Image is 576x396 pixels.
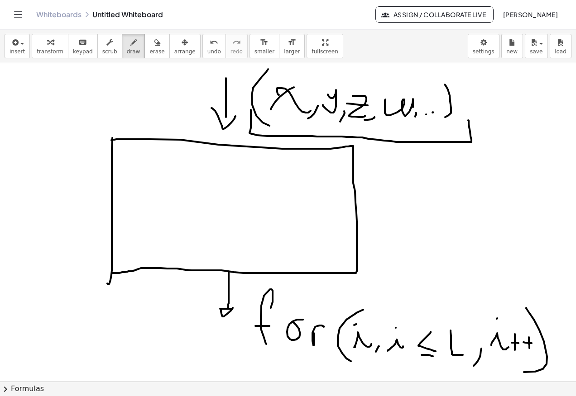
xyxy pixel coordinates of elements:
[503,10,558,19] span: [PERSON_NAME]
[73,48,93,55] span: keypad
[102,48,117,55] span: scrub
[312,48,338,55] span: fullscreen
[254,48,274,55] span: smaller
[210,37,218,48] i: undo
[122,34,145,58] button: draw
[284,48,300,55] span: larger
[232,37,241,48] i: redo
[307,34,343,58] button: fullscreen
[226,34,248,58] button: redoredo
[525,34,548,58] button: save
[207,48,221,55] span: undo
[555,48,566,55] span: load
[174,48,196,55] span: arrange
[149,48,164,55] span: erase
[383,10,486,19] span: Assign / Collaborate Live
[250,34,279,58] button: format_sizesmaller
[288,37,296,48] i: format_size
[279,34,305,58] button: format_sizelarger
[375,6,494,23] button: Assign / Collaborate Live
[10,48,25,55] span: insert
[78,37,87,48] i: keyboard
[495,6,565,23] button: [PERSON_NAME]
[36,10,82,19] a: Whiteboards
[97,34,122,58] button: scrub
[501,34,523,58] button: new
[32,34,68,58] button: transform
[37,48,63,55] span: transform
[127,48,140,55] span: draw
[506,48,518,55] span: new
[530,48,542,55] span: save
[68,34,98,58] button: keyboardkeypad
[550,34,571,58] button: load
[11,7,25,22] button: Toggle navigation
[144,34,169,58] button: erase
[260,37,269,48] i: format_size
[473,48,494,55] span: settings
[169,34,201,58] button: arrange
[230,48,243,55] span: redo
[5,34,30,58] button: insert
[202,34,226,58] button: undoundo
[468,34,499,58] button: settings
